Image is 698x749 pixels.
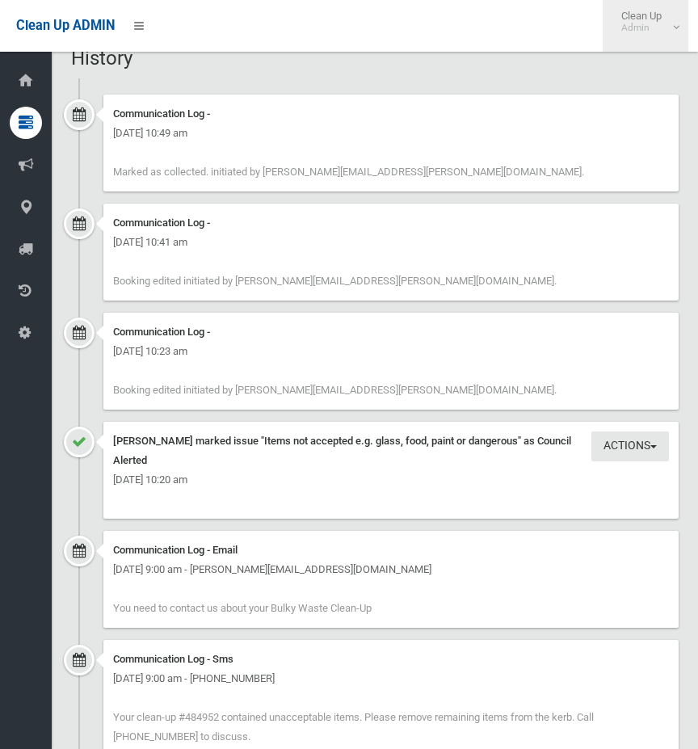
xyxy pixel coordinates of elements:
span: Booking edited initiated by [PERSON_NAME][EMAIL_ADDRESS][PERSON_NAME][DOMAIN_NAME]. [113,275,557,287]
div: Communication Log - [113,322,669,342]
div: [PERSON_NAME] marked issue "Items not accepted e.g. glass, food, paint or dangerous" as Council A... [113,431,669,470]
h2: History [71,48,679,69]
div: [DATE] 10:23 am [113,342,669,361]
div: [DATE] 10:20 am [113,470,669,490]
div: [DATE] 10:49 am [113,124,669,143]
small: Admin [621,22,662,34]
span: Booking edited initiated by [PERSON_NAME][EMAIL_ADDRESS][PERSON_NAME][DOMAIN_NAME]. [113,384,557,396]
span: Clean Up [613,10,678,34]
span: You need to contact us about your Bulky Waste Clean-Up [113,602,372,614]
button: Actions [591,431,669,461]
div: [DATE] 9:00 am - [PERSON_NAME][EMAIL_ADDRESS][DOMAIN_NAME] [113,560,669,579]
div: [DATE] 10:41 am [113,233,669,252]
span: Your clean-up #484952 contained unacceptable items. Please remove remaining items from the kerb. ... [113,711,594,743]
div: Communication Log - Email [113,541,669,560]
div: Communication Log - Sms [113,650,669,669]
div: [DATE] 9:00 am - [PHONE_NUMBER] [113,669,669,688]
div: Communication Log - [113,104,669,124]
span: Clean Up ADMIN [16,18,115,33]
span: Marked as collected. initiated by [PERSON_NAME][EMAIL_ADDRESS][PERSON_NAME][DOMAIN_NAME]. [113,166,584,178]
div: Communication Log - [113,213,669,233]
